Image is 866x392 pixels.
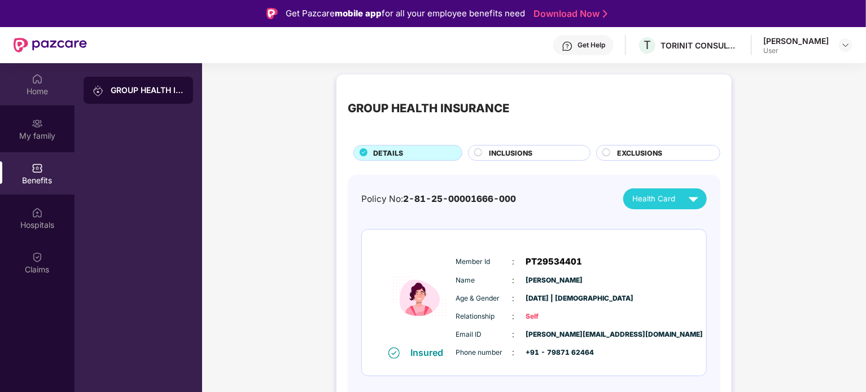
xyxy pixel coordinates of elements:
img: svg+xml;base64,PHN2ZyB3aWR0aD0iMjAiIGhlaWdodD0iMjAiIHZpZXdCb3g9IjAgMCAyMCAyMCIgZmlsbD0ibm9uZSIgeG... [93,85,104,96]
img: svg+xml;base64,PHN2ZyBpZD0iSG9zcGl0YWxzIiB4bWxucz0iaHR0cDovL3d3dy53My5vcmcvMjAwMC9zdmciIHdpZHRoPS... [32,207,43,218]
span: : [513,274,515,287]
div: User [763,46,829,55]
img: svg+xml;base64,PHN2ZyBpZD0iQ2xhaW0iIHhtbG5zPSJodHRwOi8vd3d3LnczLm9yZy8yMDAwL3N2ZyIgd2lkdGg9IjIwIi... [32,252,43,263]
span: : [513,346,515,359]
img: svg+xml;base64,PHN2ZyB4bWxucz0iaHR0cDovL3d3dy53My5vcmcvMjAwMC9zdmciIHZpZXdCb3g9IjAgMCAyNCAyNCIgd2... [684,189,703,209]
img: icon [386,246,453,346]
div: Get Help [578,41,605,50]
span: [PERSON_NAME] [526,275,583,286]
span: T [644,38,651,52]
div: Policy No: [361,192,516,206]
span: [PERSON_NAME][EMAIL_ADDRESS][DOMAIN_NAME] [526,329,583,340]
button: Health Card [623,188,707,209]
span: : [513,292,515,305]
a: Download Now [533,8,604,20]
span: Email ID [456,329,513,340]
span: Name [456,275,513,286]
strong: mobile app [335,8,382,19]
span: EXCLUSIONS [617,148,662,158]
img: svg+xml;base64,PHN2ZyBpZD0iQmVuZWZpdHMiIHhtbG5zPSJodHRwOi8vd3d3LnczLm9yZy8yMDAwL3N2ZyIgd2lkdGg9Ij... [32,162,43,174]
span: 2-81-25-00001666-000 [403,193,516,204]
div: TORINIT CONSULTING SERVICES PRIVATE LIMITED [661,40,740,51]
span: PT29534401 [526,255,583,268]
div: Insured [411,347,451,358]
span: Health Card [632,193,675,205]
div: GROUP HEALTH INSURANCE [348,99,509,117]
img: Logo [266,8,278,19]
div: [PERSON_NAME] [763,36,829,46]
div: Get Pazcare for all your employee benefits need [286,7,525,20]
span: Phone number [456,347,513,358]
img: svg+xml;base64,PHN2ZyBpZD0iSG9tZSIgeG1sbnM9Imh0dHA6Ly93d3cudzMub3JnLzIwMDAvc3ZnIiB3aWR0aD0iMjAiIG... [32,73,43,85]
span: Member Id [456,257,513,267]
img: svg+xml;base64,PHN2ZyBpZD0iRHJvcGRvd24tMzJ4MzIiIHhtbG5zPSJodHRwOi8vd3d3LnczLm9yZy8yMDAwL3N2ZyIgd2... [841,41,850,50]
img: New Pazcare Logo [14,38,87,52]
img: svg+xml;base64,PHN2ZyB3aWR0aD0iMjAiIGhlaWdodD0iMjAiIHZpZXdCb3g9IjAgMCAyMCAyMCIgZmlsbD0ibm9uZSIgeG... [32,118,43,129]
img: Stroke [603,8,607,20]
img: svg+xml;base64,PHN2ZyBpZD0iSGVscC0zMngzMiIgeG1sbnM9Imh0dHA6Ly93d3cudzMub3JnLzIwMDAvc3ZnIiB3aWR0aD... [562,41,573,52]
span: DETAILS [373,148,403,158]
span: INCLUSIONS [489,148,532,158]
span: Age & Gender [456,293,513,304]
span: : [513,310,515,323]
div: GROUP HEALTH INSURANCE [111,85,184,96]
img: svg+xml;base64,PHN2ZyB4bWxucz0iaHR0cDovL3d3dy53My5vcmcvMjAwMC9zdmciIHdpZHRoPSIxNiIgaGVpZ2h0PSIxNi... [388,347,400,359]
span: +91 - 79871 62464 [526,347,583,358]
span: Self [526,311,583,322]
span: [DATE] | [DEMOGRAPHIC_DATA] [526,293,583,304]
span: : [513,256,515,268]
span: Relationship [456,311,513,322]
span: : [513,328,515,341]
